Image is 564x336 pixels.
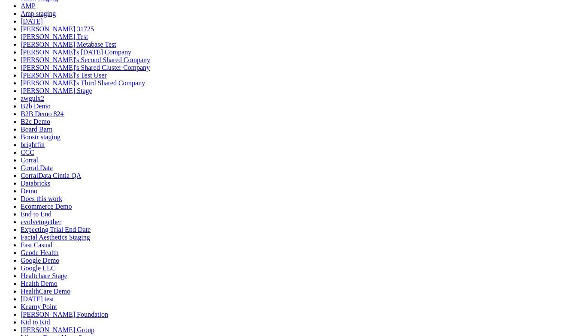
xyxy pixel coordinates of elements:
a: Healtchare Stage [21,272,67,279]
a: [PERSON_NAME] Stage [21,87,92,94]
a: evolvetogether [21,218,61,225]
a: Kearny Point [21,303,57,310]
a: Does this work [21,195,62,202]
a: [PERSON_NAME] Metabase Test [21,41,116,48]
a: Facial Aesthetics Staging [21,234,90,241]
a: Boostr staging [21,133,61,141]
a: CorralData Cintia QA [21,172,81,179]
a: [PERSON_NAME] 31725 [21,25,94,33]
a: [PERSON_NAME] Foundation [21,311,108,318]
a: AMP [21,2,36,9]
a: B2B Demo 824 [21,110,64,117]
a: Health Demo [21,280,58,287]
a: Amp staging [21,10,56,17]
a: [DATE] test [21,295,54,303]
a: B2b Demo [21,102,51,110]
a: Google Demo [21,257,59,264]
a: Demo [21,187,37,195]
a: Databricks [21,180,50,187]
a: [PERSON_NAME]'s [DATE] Company [21,48,131,56]
a: [PERSON_NAME]'s Third Shared Company [21,79,145,87]
a: Fast Casual [21,241,52,249]
a: [DATE] [21,18,43,25]
a: [PERSON_NAME] Test [21,33,88,40]
a: [PERSON_NAME]'s Shared Cluster Company [21,64,150,71]
a: [PERSON_NAME] Group [21,326,94,333]
a: CCC [21,149,34,156]
a: [PERSON_NAME]'s Second Shared Company [21,56,150,63]
a: Google LLC [21,264,55,272]
a: [PERSON_NAME]'s Test User [21,72,107,79]
a: B2c Demo [21,118,50,125]
a: End to End [21,210,52,218]
a: brightfin [21,141,45,148]
a: Board Barn [21,126,52,133]
a: Corral [21,156,38,164]
a: Ecommerce Demo [21,203,72,210]
a: Kid to Kid [21,318,50,326]
a: Corral Data [21,164,53,171]
a: Geode Health [21,249,58,256]
a: Expecting Trial End Date [21,226,91,233]
a: awgulx2 [21,95,44,102]
a: HealthCare Demo [21,288,70,295]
